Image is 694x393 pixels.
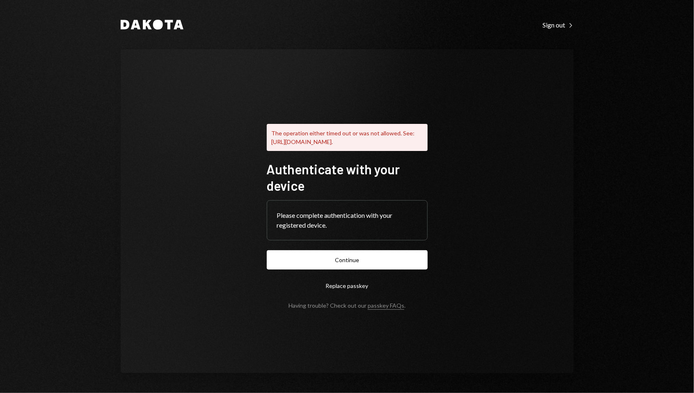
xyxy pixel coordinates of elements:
[289,302,405,309] div: Having trouble? Check out our .
[267,161,428,194] h1: Authenticate with your device
[267,124,428,151] div: The operation either timed out or was not allowed. See: [URL][DOMAIN_NAME].
[277,210,417,230] div: Please complete authentication with your registered device.
[267,250,428,270] button: Continue
[543,20,574,29] a: Sign out
[543,21,574,29] div: Sign out
[368,302,404,310] a: passkey FAQs
[267,276,428,295] button: Replace passkey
